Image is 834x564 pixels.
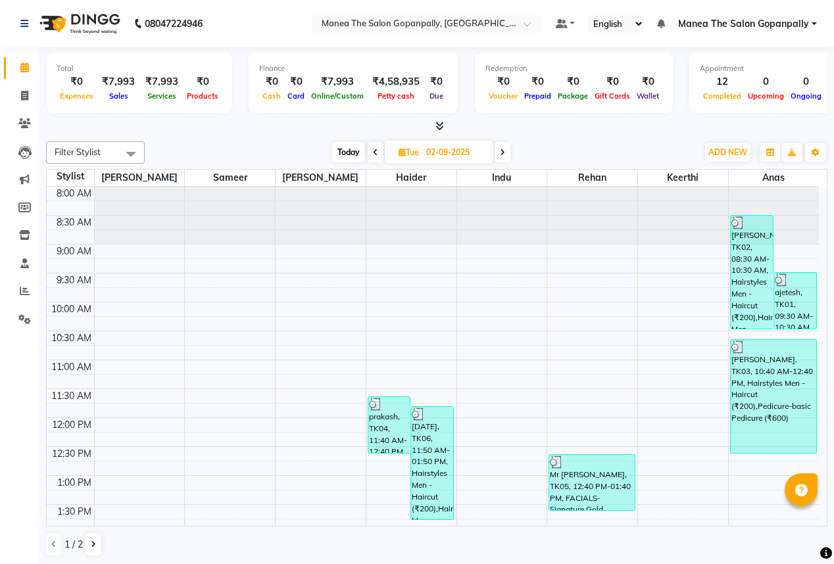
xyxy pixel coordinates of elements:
div: 0 [787,74,825,89]
div: ₹0 [554,74,591,89]
div: Stylist [47,170,94,183]
span: [PERSON_NAME] [95,170,185,186]
input: 2025-09-02 [422,143,488,162]
span: Gift Cards [591,91,633,101]
div: prakash, TK04, 11:40 AM-12:40 PM, Hairstyles Men -[PERSON_NAME] Trim / Styling (₹120) [368,397,410,453]
div: ₹0 [425,74,448,89]
div: [PERSON_NAME], TK03, 10:40 AM-12:40 PM, Hairstyles Men - Haircut (₹200),Pedicure-basic Pedicure (... [731,340,816,453]
span: Completed [700,91,745,101]
div: 12 [700,74,745,89]
span: Upcoming [745,91,787,101]
span: indu [457,170,547,186]
div: [PERSON_NAME], TK02, 08:30 AM-10:30 AM, Hairstyles Men - Haircut (₹200),Hairstyles Men -[PERSON_N... [731,216,773,329]
button: ADD NEW [705,143,750,162]
div: 11:00 AM [49,360,94,374]
span: Sales [106,91,132,101]
div: ₹0 [591,74,633,89]
span: 1 / 2 [64,538,83,552]
div: ₹0 [184,74,222,89]
span: Wallet [633,91,662,101]
div: Mr [PERSON_NAME], TK05, 12:40 PM-01:40 PM, FACIALS-Signature Gold (₹2000) [549,455,634,510]
span: Filter Stylist [55,147,101,157]
div: ajetesh, TK01, 09:30 AM-10:30 AM, Hairstyles Men - Haircut (₹200) [774,273,816,329]
span: ADD NEW [708,147,747,157]
div: 10:00 AM [49,302,94,316]
b: 08047224946 [145,5,203,42]
div: ₹4,58,935 [367,74,425,89]
div: Total [57,63,222,74]
img: logo [34,5,124,42]
span: rehan [547,170,637,186]
div: ₹0 [259,74,284,89]
div: ₹0 [57,74,97,89]
span: Voucher [485,91,521,101]
div: [DATE], TK06, 11:50 AM-01:50 PM, Hairstyles Men - Haircut (₹200),Hairstyles Men -[PERSON_NAME] Tr... [411,407,453,519]
div: 1:30 PM [55,505,94,519]
span: Services [144,91,180,101]
div: ₹0 [521,74,554,89]
span: Products [184,91,222,101]
div: ₹0 [485,74,521,89]
div: 9:00 AM [54,245,94,258]
div: 11:30 AM [49,389,94,403]
span: Manea The Salon Gopanpally [678,17,809,31]
div: 10:30 AM [49,331,94,345]
span: Card [284,91,308,101]
span: sameer [185,170,275,186]
div: ₹7,993 [308,74,367,89]
div: ₹0 [284,74,308,89]
span: Online/Custom [308,91,367,101]
span: Haider [366,170,456,186]
div: Redemption [485,63,662,74]
iframe: chat widget [779,511,821,551]
div: Finance [259,63,448,74]
span: [PERSON_NAME] [276,170,366,186]
span: Petty cash [374,91,418,101]
span: keerthi [638,170,728,186]
div: 8:30 AM [54,216,94,229]
span: Expenses [57,91,97,101]
div: 12:30 PM [49,447,94,461]
div: 12:00 PM [49,418,94,432]
span: Prepaid [521,91,554,101]
div: 1:00 PM [55,476,94,490]
span: Cash [259,91,284,101]
div: ₹7,993 [97,74,140,89]
div: ₹0 [633,74,662,89]
div: 0 [745,74,787,89]
span: Due [426,91,447,101]
span: Today [332,142,365,162]
div: 9:30 AM [54,273,94,287]
div: 8:00 AM [54,187,94,200]
span: Ongoing [787,91,825,101]
span: Package [554,91,591,101]
div: ₹7,993 [140,74,184,89]
span: Tue [395,147,422,157]
span: anas [729,170,819,186]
